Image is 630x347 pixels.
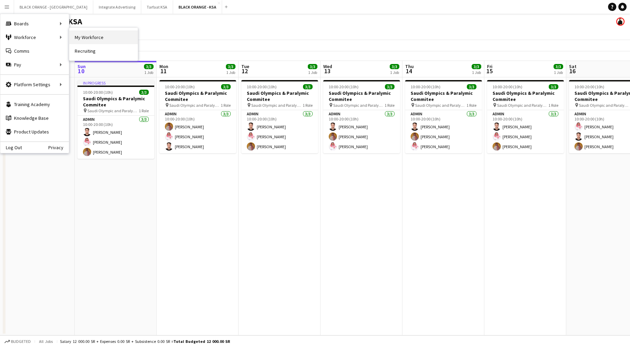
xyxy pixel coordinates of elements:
[568,67,577,75] span: 16
[549,84,558,89] span: 3/3
[226,64,235,69] span: 3/3
[415,103,467,108] span: Saudi Olympic and Paralympic committee
[323,90,400,102] h3: Saudi Olympics & Paralymic Commitee
[159,80,236,153] app-job-card: 10:00-20:00 (10h)3/3Saudi Olympics & Paralymic Commitee Saudi Olympic and Paralympic committee1 R...
[69,30,138,44] a: My Workforce
[390,64,399,69] span: 3/3
[77,116,154,159] app-card-role: Admin3/310:00-20:00 (10h)[PERSON_NAME][PERSON_NAME][PERSON_NAME]
[308,64,317,69] span: 3/3
[60,339,230,344] div: Salary 12 000.00 SR + Expenses 0.00 SR + Subsistence 0.00 SR =
[404,67,414,75] span: 14
[139,90,149,95] span: 3/3
[159,63,168,69] span: Mon
[241,63,249,69] span: Tue
[251,103,303,108] span: Saudi Olympic and Paralympic committee
[221,84,231,89] span: 3/3
[329,84,359,89] span: 10:00-20:00 (10h)
[226,70,235,75] div: 1 Job
[144,64,154,69] span: 3/3
[93,0,141,14] button: Integrate Advertising
[247,84,277,89] span: 10:00-20:00 (10h)
[385,84,395,89] span: 3/3
[574,84,604,89] span: 10:00-20:00 (10h)
[83,90,113,95] span: 10:00-20:00 (10h)
[411,84,440,89] span: 10:00-20:00 (10h)
[554,70,563,75] div: 1 Job
[303,103,313,108] span: 1 Role
[390,70,399,75] div: 1 Job
[76,67,86,75] span: 10
[173,339,230,344] span: Total Budgeted 12 000.00 SR
[323,110,400,153] app-card-role: Admin3/310:00-20:00 (10h)[PERSON_NAME][PERSON_NAME][PERSON_NAME]
[77,80,154,86] div: In progress
[0,44,69,58] a: Comms
[11,339,31,344] span: Budgeted
[472,64,481,69] span: 3/3
[38,339,54,344] span: All jobs
[405,110,482,153] app-card-role: Admin3/310:00-20:00 (10h)[PERSON_NAME][PERSON_NAME][PERSON_NAME]
[241,110,318,153] app-card-role: Admin3/310:00-20:00 (10h)[PERSON_NAME][PERSON_NAME][PERSON_NAME]
[487,110,564,153] app-card-role: Admin3/310:00-20:00 (10h)[PERSON_NAME][PERSON_NAME][PERSON_NAME]
[159,110,236,153] app-card-role: Admin3/310:00-20:00 (10h)[PERSON_NAME][PERSON_NAME][PERSON_NAME]
[472,70,481,75] div: 1 Job
[141,0,173,14] button: Tarfaat KSA
[221,103,231,108] span: 1 Role
[497,103,548,108] span: Saudi Olympic and Paralympic committee
[303,84,313,89] span: 3/3
[159,90,236,102] h3: Saudi Olympics & Paralymic Commitee
[0,125,69,139] a: Product Updates
[486,67,493,75] span: 15
[241,90,318,102] h3: Saudi Olympics & Paralymic Commitee
[467,103,476,108] span: 1 Role
[165,84,195,89] span: 10:00-20:00 (10h)
[0,30,69,44] div: Workforce
[77,95,154,108] h3: Saudi Olympics & Paralymic Commitee
[14,0,93,14] button: BLACK ORANGE - [GEOGRAPHIC_DATA]
[487,63,493,69] span: Fri
[323,63,332,69] span: Wed
[240,67,249,75] span: 12
[3,338,32,345] button: Budgeted
[554,64,563,69] span: 3/3
[322,67,332,75] span: 13
[0,145,22,150] a: Log Out
[405,90,482,102] h3: Saudi Olympics & Paralymic Commitee
[467,84,476,89] span: 3/3
[0,17,69,30] div: Boards
[139,108,149,113] span: 1 Role
[169,103,221,108] span: Saudi Olympic and Paralympic committee
[87,108,139,113] span: Saudi Olympic and Paralympic committee
[77,80,154,159] app-job-card: In progress10:00-20:00 (10h)3/3Saudi Olympics & Paralymic Commitee Saudi Olympic and Paralympic c...
[569,63,577,69] span: Sat
[77,63,86,69] span: Sun
[333,103,385,108] span: Saudi Olympic and Paralympic committee
[487,90,564,102] h3: Saudi Olympics & Paralymic Commitee
[0,58,69,72] div: Pay
[548,103,558,108] span: 1 Role
[493,84,522,89] span: 10:00-20:00 (10h)
[48,145,69,150] a: Privacy
[241,80,318,153] app-job-card: 10:00-20:00 (10h)3/3Saudi Olympics & Paralymic Commitee Saudi Olympic and Paralympic committee1 R...
[0,111,69,125] a: Knowledge Base
[0,78,69,91] div: Platform Settings
[405,80,482,153] app-job-card: 10:00-20:00 (10h)3/3Saudi Olympics & Paralymic Commitee Saudi Olympic and Paralympic committee1 R...
[487,80,564,153] app-job-card: 10:00-20:00 (10h)3/3Saudi Olympics & Paralymic Commitee Saudi Olympic and Paralympic committee1 R...
[323,80,400,153] app-job-card: 10:00-20:00 (10h)3/3Saudi Olympics & Paralymic Commitee Saudi Olympic and Paralympic committee1 R...
[308,70,317,75] div: 1 Job
[158,67,168,75] span: 11
[616,17,625,26] app-user-avatar: Zena Aboo Haibar
[0,98,69,111] a: Training Academy
[405,63,414,69] span: Thu
[385,103,395,108] span: 1 Role
[69,44,138,58] a: Recruiting
[173,0,222,14] button: BLACK ORANGE - KSA
[144,70,153,75] div: 1 Job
